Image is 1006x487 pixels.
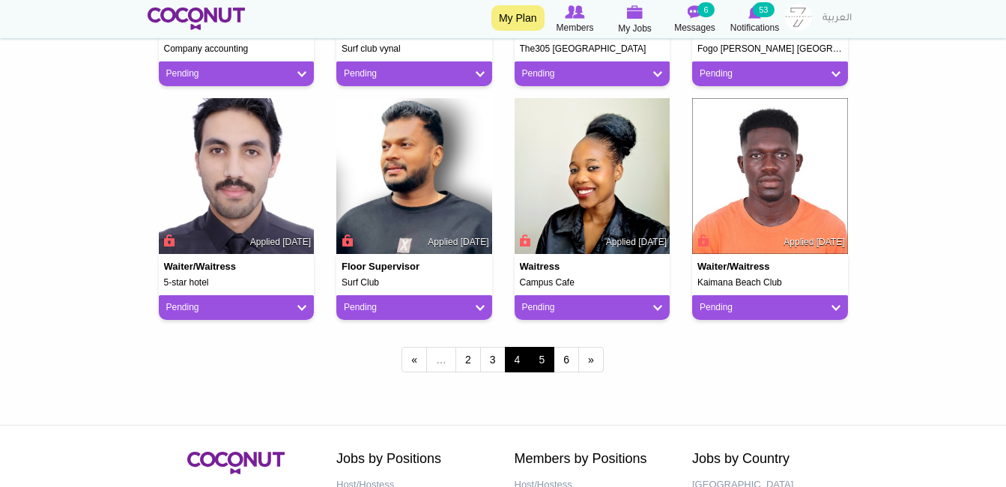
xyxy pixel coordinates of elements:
img: Coconut [187,452,285,474]
a: Pending [166,301,307,314]
h5: 5-star hotel [164,278,309,288]
a: Pending [344,301,485,314]
span: Messages [674,20,715,35]
span: Connect to Unlock the Profile [695,233,709,248]
a: Pending [522,301,663,314]
img: Messages [688,5,703,19]
span: Connect to Unlock the Profile [339,233,353,248]
span: Members [556,20,593,35]
img: My Jobs [627,5,643,19]
img: Samuel Agyei's picture [692,98,848,254]
a: 6 [554,347,579,372]
h2: Members by Positions [515,452,670,467]
a: 3 [480,347,506,372]
img: Home [148,7,246,30]
span: Connect to Unlock the Profile [162,233,175,248]
span: 4 [505,347,530,372]
img: Arun Raj's picture [336,98,492,254]
img: Notifications [748,5,761,19]
h2: Jobs by Positions [336,452,492,467]
h4: Waitress [520,261,607,272]
img: Mahmoud Chennoune's picture [159,98,315,254]
img: vimbai murerwa's picture [515,98,670,254]
span: … [426,347,456,372]
a: Pending [166,67,307,80]
a: Pending [700,301,840,314]
a: ‹ previous [402,347,427,372]
h5: Fogo [PERSON_NAME] [GEOGRAPHIC_DATA] [697,44,843,54]
h4: Waiter/Waitress [697,261,784,272]
h2: Jobs by Country [692,452,848,467]
a: My Plan [491,5,545,31]
img: Browse Members [565,5,584,19]
h4: Floor Supervisor [342,261,428,272]
h5: Kaimana Beach Club [697,278,843,288]
span: Notifications [730,20,779,35]
small: 53 [753,2,774,17]
a: Notifications Notifications 53 [725,4,785,35]
h5: Surf Club [342,278,487,288]
a: next › [578,347,604,372]
a: Browse Members Members [545,4,605,35]
a: 5 [529,347,554,372]
h5: Surf club vynal [342,44,487,54]
small: 6 [697,2,714,17]
a: Pending [700,67,840,80]
a: العربية [815,4,859,34]
h5: Company accounting [164,44,309,54]
a: My Jobs My Jobs [605,4,665,36]
a: Messages Messages 6 [665,4,725,35]
span: My Jobs [618,21,652,36]
h5: Campus Cafe [520,278,665,288]
span: Connect to Unlock the Profile [518,233,531,248]
a: Pending [344,67,485,80]
a: 2 [455,347,481,372]
h4: Waiter/Waitress [164,261,251,272]
h5: The305 [GEOGRAPHIC_DATA] [520,44,665,54]
a: Pending [522,67,663,80]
